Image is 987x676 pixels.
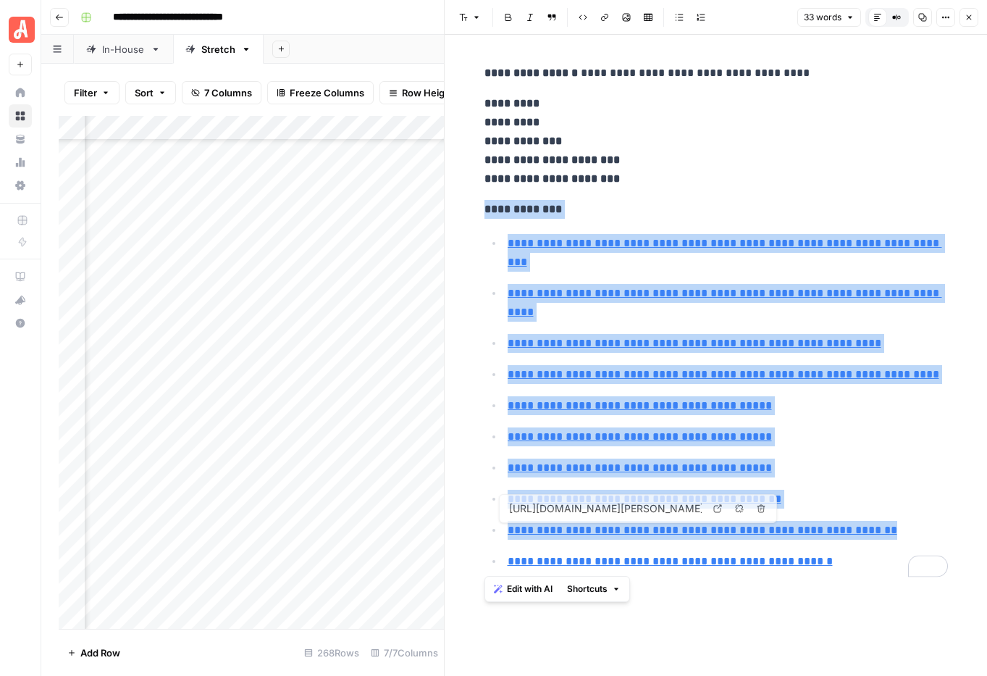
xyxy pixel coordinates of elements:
a: Settings [9,174,32,197]
a: Browse [9,104,32,128]
span: Shortcuts [567,583,608,596]
button: Help + Support [9,312,32,335]
span: Freeze Columns [290,85,364,100]
span: Sort [135,85,154,100]
button: Row Height [379,81,463,104]
div: 7/7 Columns [365,641,444,664]
a: Home [9,81,32,104]
span: Filter [74,85,97,100]
button: What's new? [9,288,32,312]
span: Add Row [80,646,120,660]
div: In-House [102,42,145,57]
span: 7 Columns [204,85,252,100]
a: Stretch [173,35,264,64]
button: Sort [125,81,176,104]
span: Edit with AI [507,583,553,596]
a: AirOps Academy [9,265,32,288]
a: In-House [74,35,173,64]
a: Your Data [9,128,32,151]
div: To enrich screen reader interactions, please activate Accessibility in Grammarly extension settings [476,58,957,583]
button: 7 Columns [182,81,261,104]
button: 33 words [797,8,861,27]
div: 268 Rows [298,641,365,664]
span: Row Height [402,85,454,100]
button: Shortcuts [561,580,626,598]
img: Angi Logo [9,17,35,43]
button: Workspace: Angi [9,12,32,48]
button: Freeze Columns [267,81,374,104]
div: Stretch [201,42,235,57]
a: Usage [9,151,32,174]
div: What's new? [9,289,31,311]
button: Filter [64,81,119,104]
span: 33 words [804,11,841,24]
button: Add Row [59,641,129,664]
button: Edit with AI [488,580,558,598]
